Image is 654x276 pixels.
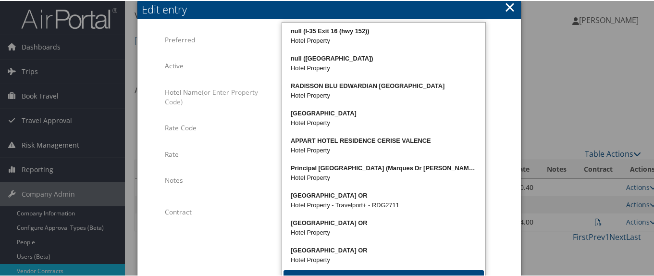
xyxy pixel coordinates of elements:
div: [GEOGRAPHIC_DATA] OR [284,190,484,200]
label: Notes [165,170,274,188]
div: Hotel Property [284,90,484,100]
div: null ([GEOGRAPHIC_DATA]) [284,53,484,63]
div: APPART HOTEL RESIDENCE CERISE VALENCE [284,135,484,145]
div: Hotel Property [284,227,484,237]
label: Rate Code [165,118,274,136]
label: Active [165,56,274,74]
div: Hotel Property [284,254,484,264]
div: Hotel Property [284,145,484,154]
div: null (I-35 Exit 16 (hwy 152)) [284,25,484,35]
div: Hotel Property - Travelport+ - RDG2711 [284,200,484,209]
label: Hotel Name [165,82,274,111]
div: Hotel Property [284,63,484,72]
div: [GEOGRAPHIC_DATA] OR [284,217,484,227]
div: Edit entry [142,1,521,16]
div: Hotel Property [284,117,484,127]
div: RADISSON BLU EDWARDIAN [GEOGRAPHIC_DATA] [284,80,484,90]
label: Preferred [165,30,274,48]
div: Hotel Property [284,172,484,182]
span: (or Enter Property Code) [165,87,258,105]
div: Hotel Property [284,35,484,45]
div: Principal [GEOGRAPHIC_DATA] (Marques Dr [PERSON_NAME]) [284,163,484,172]
label: Rate [165,144,274,163]
div: [GEOGRAPHIC_DATA] [284,108,484,117]
label: Contract [165,202,274,220]
div: [GEOGRAPHIC_DATA] OR [284,245,484,254]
